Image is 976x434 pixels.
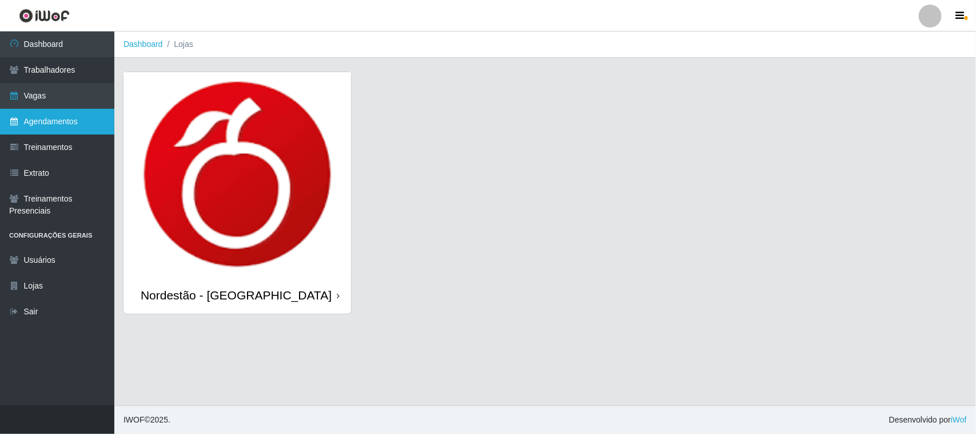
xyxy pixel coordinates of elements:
a: Nordestão - [GEOGRAPHIC_DATA] [124,72,351,314]
span: Desenvolvido por [889,414,967,426]
img: CoreUI Logo [19,9,70,23]
span: IWOF [124,415,145,424]
a: iWof [951,415,967,424]
a: Dashboard [124,40,163,49]
nav: breadcrumb [114,31,976,58]
img: cardImg [124,72,351,277]
li: Lojas [163,38,193,50]
div: Nordestão - [GEOGRAPHIC_DATA] [141,288,332,302]
span: © 2025 . [124,414,170,426]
